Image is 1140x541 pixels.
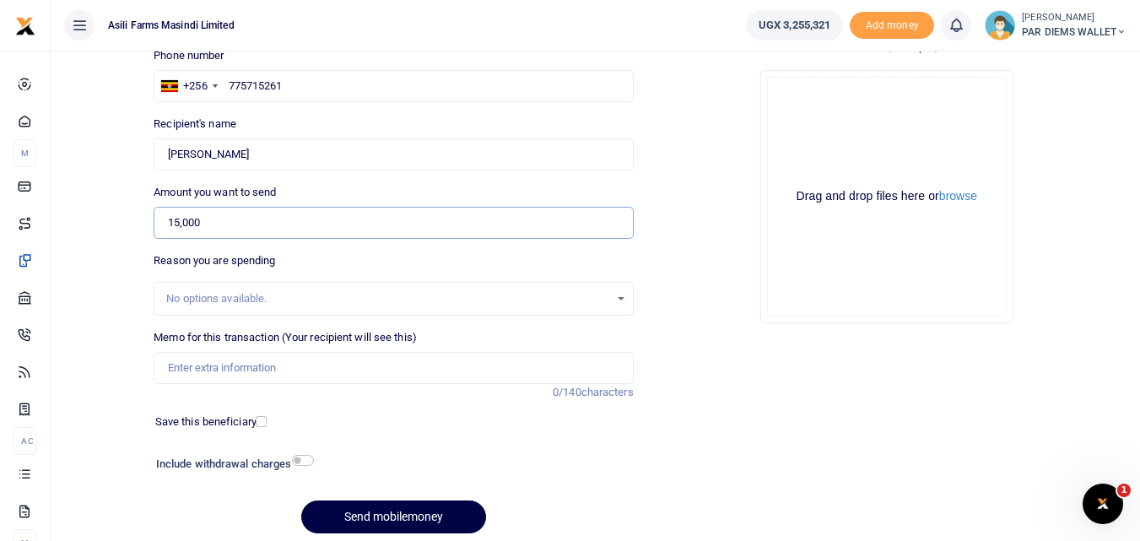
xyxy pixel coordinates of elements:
iframe: Intercom live chat [1083,484,1123,524]
li: Ac [14,427,36,455]
div: Uganda: +256 [154,71,222,101]
label: Amount you want to send [154,184,276,201]
a: Add money [850,18,934,30]
input: UGX [154,207,633,239]
a: UGX 3,255,321 [746,10,843,41]
input: Loading name... [154,138,633,170]
span: Asili Farms Masindi Limited [101,18,241,33]
img: logo-small [15,16,35,36]
input: Enter phone number [154,70,633,102]
div: No options available. [166,290,608,307]
button: browse [939,190,977,202]
span: characters [581,386,634,398]
input: Enter extra information [154,352,633,384]
small: [PERSON_NAME] [1022,11,1126,25]
h6: Include withdrawal charges [156,457,306,471]
a: logo-small logo-large logo-large [15,19,35,31]
span: 0/140 [553,386,581,398]
label: Phone number [154,47,224,64]
button: Send mobilemoney [301,500,486,533]
span: UGX 3,255,321 [759,17,830,34]
li: Wallet ballance [739,10,850,41]
span: PAR DIEMS WALLET [1022,24,1126,40]
div: File Uploader [760,70,1013,323]
li: M [14,139,36,167]
a: profile-user [PERSON_NAME] PAR DIEMS WALLET [985,10,1126,41]
div: +256 [183,78,207,95]
span: 1 [1117,484,1131,497]
img: profile-user [985,10,1015,41]
label: Save this beneficiary [155,414,257,430]
span: Add money [850,12,934,40]
label: Reason you are spending [154,252,275,269]
li: Toup your wallet [850,12,934,40]
label: Memo for this transaction (Your recipient will see this) [154,329,417,346]
div: Drag and drop files here or [768,188,1006,204]
label: Recipient's name [154,116,236,133]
